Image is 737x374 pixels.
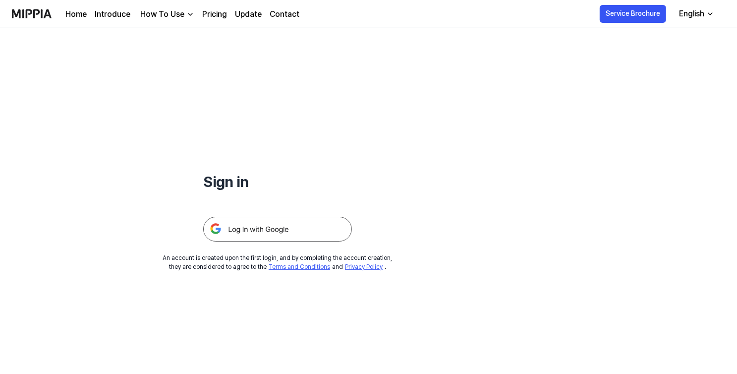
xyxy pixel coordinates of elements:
[138,8,194,20] button: How To Use
[203,217,352,242] img: 구글 로그인 버튼
[65,8,87,20] a: Home
[163,253,393,271] div: An account is created upon the first login, and by completing the account creation, they are cons...
[269,263,330,270] a: Terms and Conditions
[138,8,186,20] div: How To Use
[677,8,706,20] div: English
[95,8,130,20] a: Introduce
[235,8,262,20] a: Update
[345,263,383,270] a: Privacy Policy
[186,10,194,18] img: down
[600,5,666,23] button: Service Brochure
[270,8,299,20] a: Contact
[202,8,227,20] a: Pricing
[203,171,352,193] h1: Sign in
[671,4,720,24] button: English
